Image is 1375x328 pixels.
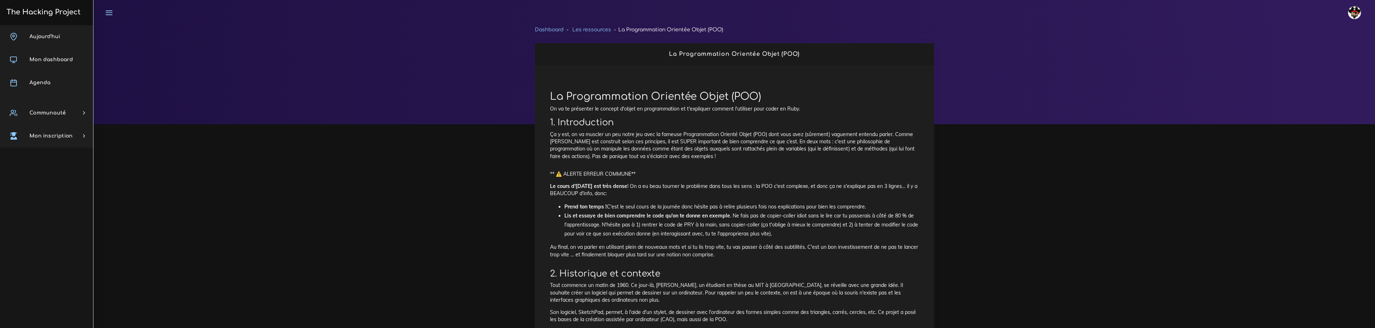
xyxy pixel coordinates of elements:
p: Au final, on va parler en utilisant plein de nouveaux mots et si tu lis trop vite, tu vas passer ... [550,243,919,258]
li: La Programmation Orientée Objet (POO) [611,25,723,34]
h1: La Programmation Orientée Objet (POO) [550,91,919,103]
p: Son logiciel, SketchPad, permet, à l'aide d'un stylet, de dessiner avec l'ordinateur des formes s... [550,309,919,323]
a: Dashboard [535,27,564,32]
h2: La Programmation Orientée Objet (POO) [542,51,926,58]
h2: 2. Historique et contexte [550,269,919,279]
strong: Prend ton temps ! [564,203,607,210]
span: Agenda [29,80,50,85]
strong: Lis et essaye de bien comprendre le code qu'on te donne en exemple [564,212,730,219]
span: Aujourd'hui [29,34,60,39]
p: ! On a eu beau tourner le problème dans tous les sens : la POO c'est complexe, et donc ça ne s'ex... [550,183,919,197]
img: avatar [1348,6,1361,19]
p: Tout commence un matin de 1960. Ce jour-là, [PERSON_NAME], un étudiant en thèse au MIT à [GEOGRAP... [550,282,919,304]
span: Mon inscription [29,133,73,139]
span: Communauté [29,110,66,116]
p: On va te présenter le concept d'objet en programmation et t'expliquer comment l'utiliser pour cod... [550,105,919,112]
li: . Ne fais pas de copier-coller idiot sans le lire car tu passerais à côté de 80 % de l'apprentiss... [564,211,919,239]
a: Les ressources [572,27,611,32]
strong: Le cours d'[DATE] est très dense [550,183,627,189]
h3: The Hacking Project [4,8,81,16]
span: Mon dashboard [29,57,73,62]
p: ** ⚠️ ALERTE ERREUR COMMUNE** [550,170,919,178]
h2: 1. Introduction [550,117,919,128]
p: Ça y est, on va muscler un peu notre jeu avec la fameuse Programmation Orienté Objet (POO) dont v... [550,131,919,160]
li: C'est le seul cours de la journée donc hésite pas à relire plusieurs fois nos explications pour b... [564,202,919,211]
